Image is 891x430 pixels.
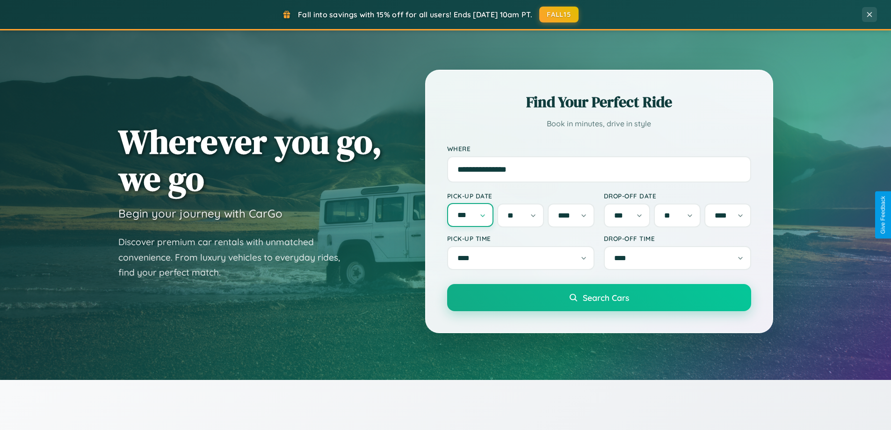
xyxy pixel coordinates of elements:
label: Drop-off Date [604,192,751,200]
button: Search Cars [447,284,751,311]
label: Drop-off Time [604,234,751,242]
h3: Begin your journey with CarGo [118,206,283,220]
h1: Wherever you go, we go [118,123,382,197]
label: Where [447,145,751,153]
p: Discover premium car rentals with unmatched convenience. From luxury vehicles to everyday rides, ... [118,234,352,280]
span: Fall into savings with 15% off for all users! Ends [DATE] 10am PT. [298,10,532,19]
div: Give Feedback [880,196,886,234]
h2: Find Your Perfect Ride [447,92,751,112]
label: Pick-up Time [447,234,594,242]
span: Search Cars [583,292,629,303]
p: Book in minutes, drive in style [447,117,751,131]
label: Pick-up Date [447,192,594,200]
button: FALL15 [539,7,579,22]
